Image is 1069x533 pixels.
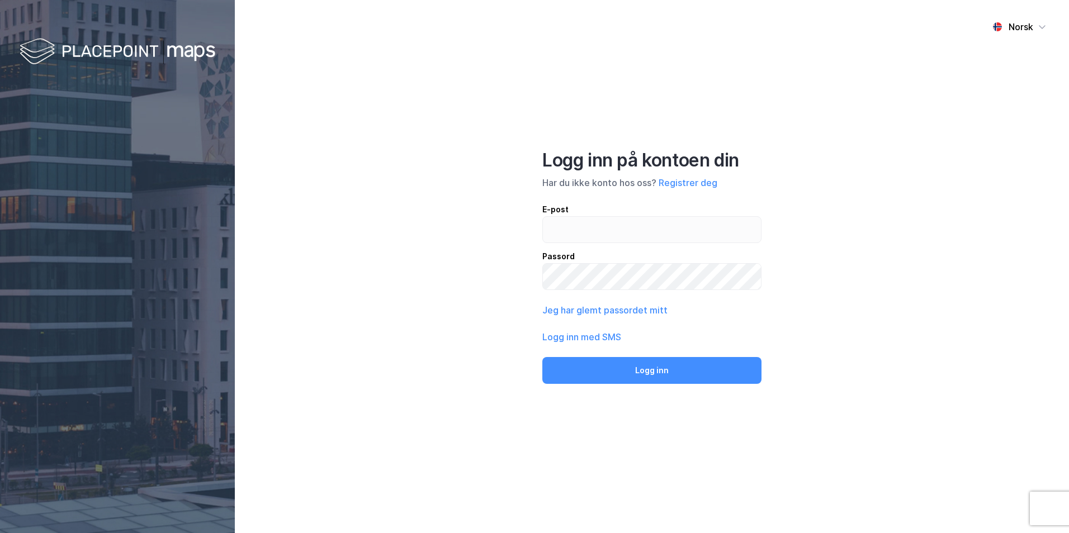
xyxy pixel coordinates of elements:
[542,176,761,189] div: Har du ikke konto hos oss?
[20,36,215,69] img: logo-white.f07954bde2210d2a523dddb988cd2aa7.svg
[542,149,761,172] div: Logg inn på kontoen din
[542,250,761,263] div: Passord
[1009,20,1033,34] div: Norsk
[542,303,668,317] button: Jeg har glemt passordet mitt
[542,357,761,384] button: Logg inn
[659,176,717,189] button: Registrer deg
[542,203,761,216] div: E-post
[542,330,621,344] button: Logg inn med SMS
